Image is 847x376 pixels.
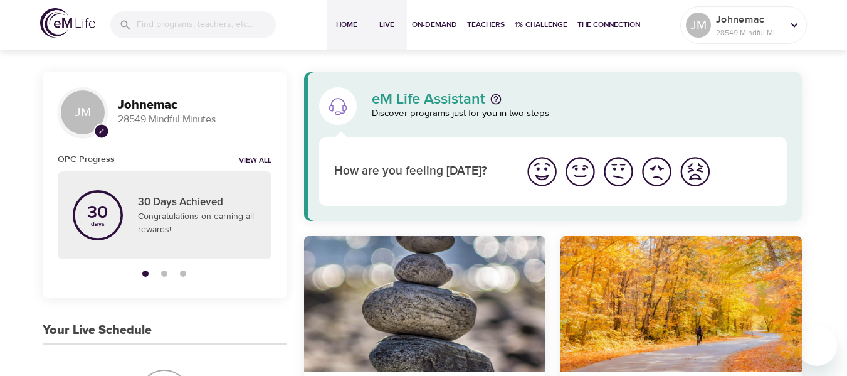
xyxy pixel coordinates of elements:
[118,112,271,127] p: 28549 Mindful Minutes
[137,11,276,38] input: Find programs, teachers, etc...
[515,18,567,31] span: 1% Challenge
[138,210,256,237] p: Congratulations on earning all rewards!
[639,154,674,189] img: bad
[678,154,712,189] img: worst
[716,27,782,38] p: 28549 Mindful Minutes
[87,222,108,227] p: days
[58,153,115,166] h6: OPC Progress
[577,18,640,31] span: The Connection
[560,236,802,372] button: Mindful Daily
[686,13,711,38] div: JM
[525,154,559,189] img: great
[87,204,108,222] p: 30
[601,154,636,189] img: ok
[239,156,271,166] a: View all notifications
[372,107,787,121] p: Discover programs just for you in two steps
[43,323,152,338] h3: Your Live Schedule
[412,18,457,31] span: On-Demand
[58,87,108,137] div: JM
[332,18,362,31] span: Home
[716,12,782,27] p: Johnemac
[561,153,599,191] button: I'm feeling good
[563,154,597,189] img: good
[599,153,638,191] button: I'm feeling ok
[138,195,256,211] p: 30 Days Achieved
[40,8,95,38] img: logo
[304,236,545,372] button: Mindfully Managing Anxiety Series
[676,153,714,191] button: I'm feeling worst
[334,163,508,181] p: How are you feeling [DATE]?
[797,326,837,366] iframe: Button to launch messaging window
[372,92,485,107] p: eM Life Assistant
[523,153,561,191] button: I'm feeling great
[372,18,402,31] span: Live
[467,18,505,31] span: Teachers
[118,98,271,112] h3: Johnemac
[328,96,348,116] img: eM Life Assistant
[638,153,676,191] button: I'm feeling bad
